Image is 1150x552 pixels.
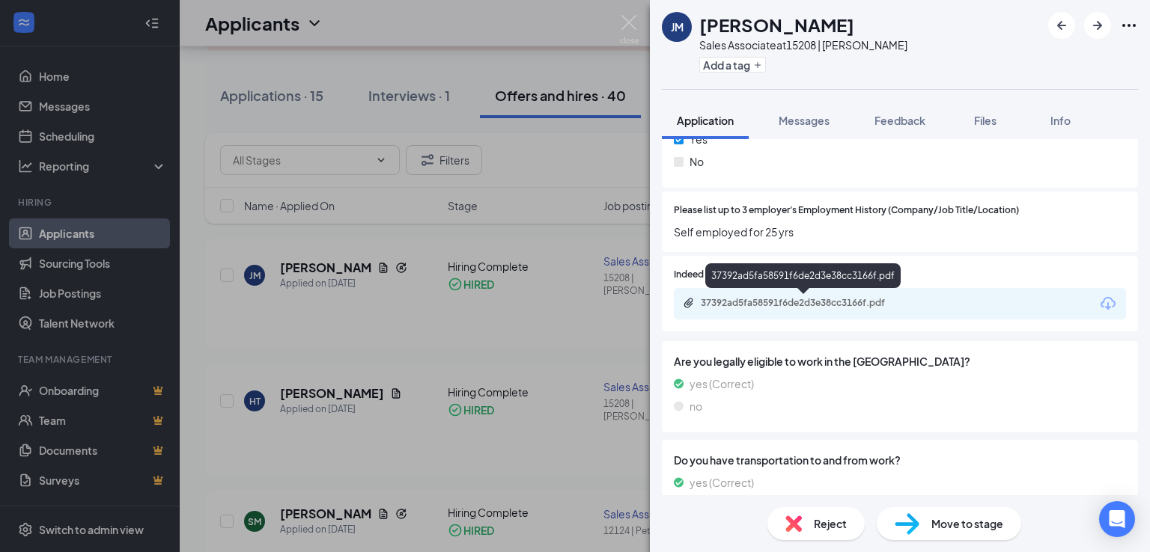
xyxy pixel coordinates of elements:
svg: ArrowLeftNew [1053,16,1071,34]
span: yes (Correct) [690,375,754,392]
div: 37392ad5fa58591f6de2d3e38cc3166f.pdf [701,297,910,309]
svg: ArrowRight [1089,16,1107,34]
span: Indeed Resume [674,268,740,282]
div: Sales Associate at 15208 | [PERSON_NAME] [699,37,907,52]
span: Reject [814,515,847,532]
span: Do you have transportation to and from work? [674,452,1126,468]
svg: Plus [753,61,762,70]
span: Files [974,114,997,127]
h1: [PERSON_NAME] [699,12,854,37]
span: Messages [779,114,830,127]
span: Yes [690,131,708,147]
svg: Ellipses [1120,16,1138,34]
svg: Paperclip [683,297,695,309]
span: Feedback [874,114,925,127]
span: yes (Correct) [690,474,754,491]
span: Please list up to 3 employer's Employment History (Company/Job Title/Location) [674,203,1019,218]
span: Info [1050,114,1071,127]
span: Application [677,114,734,127]
a: Paperclip37392ad5fa58591f6de2d3e38cc3166f.pdf [683,297,925,311]
div: JM [671,19,684,34]
span: no [690,398,702,414]
svg: Download [1099,295,1117,313]
button: ArrowRight [1084,12,1111,39]
button: PlusAdd a tag [699,57,766,73]
span: Move to stage [931,515,1003,532]
span: Self employed for 25 yrs [674,224,1126,240]
div: Open Intercom Messenger [1099,501,1135,537]
span: Are you legally eligible to work in the [GEOGRAPHIC_DATA]? [674,353,1126,369]
div: 37392ad5fa58591f6de2d3e38cc3166f.pdf [705,263,901,288]
button: ArrowLeftNew [1048,12,1075,39]
span: No [690,153,704,170]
